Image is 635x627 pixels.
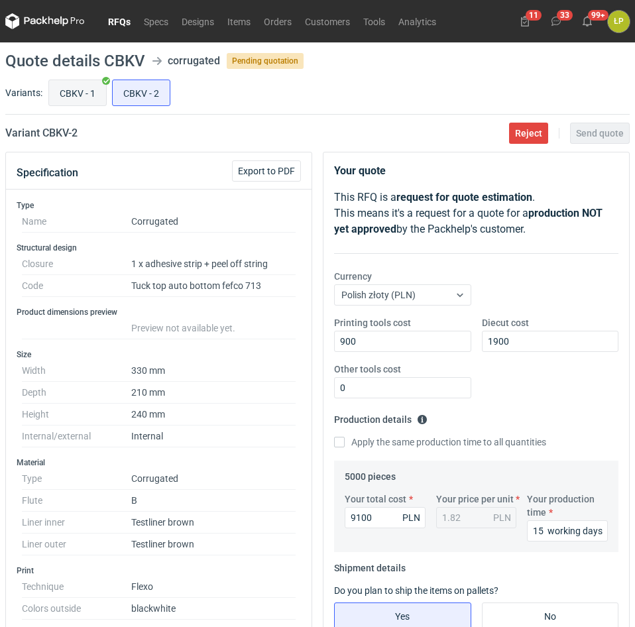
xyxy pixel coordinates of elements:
[345,492,406,506] label: Your total cost
[22,598,131,620] dt: Colors outside
[131,534,296,555] dd: Testliner brown
[608,11,630,32] button: ŁP
[341,290,416,300] span: Polish złoty (PLN)
[396,191,532,203] strong: request for quote estimation
[334,409,428,425] legend: Production details
[570,123,630,144] button: Send quote
[493,511,511,524] div: PLN
[22,360,131,382] dt: Width
[17,243,301,253] h3: Structural design
[22,576,131,598] dt: Technique
[17,307,301,317] h3: Product dimensions preview
[482,331,619,352] input: 0
[527,520,608,541] input: 0
[22,275,131,297] dt: Code
[131,275,296,297] dd: Tuck top auto bottom fefco 713
[131,512,296,534] dd: Testliner brown
[131,382,296,404] dd: 210 mm
[131,490,296,512] dd: B
[17,200,301,211] h3: Type
[131,598,296,620] dd: black white
[576,129,624,138] span: Send quote
[392,13,443,29] a: Analytics
[5,125,78,141] h2: Variant CBKV - 2
[131,468,296,490] dd: Corrugated
[238,166,295,176] span: Export to PDF
[22,382,131,404] dt: Depth
[527,492,608,519] label: Your production time
[5,13,85,29] svg: Packhelp Pro
[22,468,131,490] dt: Type
[509,123,548,144] button: Reject
[131,426,296,447] dd: Internal
[131,253,296,275] dd: 1 x adhesive strip + peel off string
[221,13,257,29] a: Items
[175,13,221,29] a: Designs
[334,377,471,398] input: 0
[334,557,406,573] legend: Shipment details
[131,360,296,382] dd: 330 mm
[22,211,131,233] dt: Name
[131,211,296,233] dd: Corrugated
[345,507,426,528] input: 0
[17,349,301,360] h3: Size
[402,511,420,524] div: PLN
[482,316,529,329] label: Diecut cost
[22,534,131,555] dt: Liner outer
[257,13,298,29] a: Orders
[334,270,372,283] label: Currency
[101,13,137,29] a: RFQs
[514,11,536,32] button: 11
[131,404,296,426] dd: 240 mm
[22,512,131,534] dt: Liner inner
[546,11,567,32] button: 33
[168,53,220,69] div: corrugated
[137,13,175,29] a: Specs
[515,129,542,138] span: Reject
[48,80,107,106] label: CBKV - 1
[232,160,301,182] button: Export to PDF
[345,466,396,482] legend: 5000 pieces
[22,404,131,426] dt: Height
[298,13,357,29] a: Customers
[17,565,301,576] h3: Print
[334,316,411,329] label: Printing tools cost
[577,11,598,32] button: 99+
[436,492,514,506] label: Your price per unit
[112,80,170,106] label: CBKV - 2
[131,576,296,598] dd: Flexo
[334,363,401,376] label: Other tools cost
[5,86,42,99] label: Variants:
[131,323,235,333] span: Preview not available yet.
[334,435,546,449] label: Apply the same production time to all quantities
[608,11,630,32] div: Łukasz Postawa
[22,490,131,512] dt: Flute
[548,524,603,538] div: working days
[17,457,301,468] h3: Material
[22,426,131,447] dt: Internal/external
[5,53,145,69] h1: Quote details CBKV
[334,190,618,237] p: This RFQ is a . This means it's a request for a quote for a by the Packhelp's customer.
[357,13,392,29] a: Tools
[334,331,471,352] input: 0
[17,157,78,189] button: Specification
[334,164,386,177] strong: Your quote
[22,253,131,275] dt: Closure
[227,53,304,69] span: Pending quotation
[334,585,498,596] label: Do you plan to ship the items on pallets?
